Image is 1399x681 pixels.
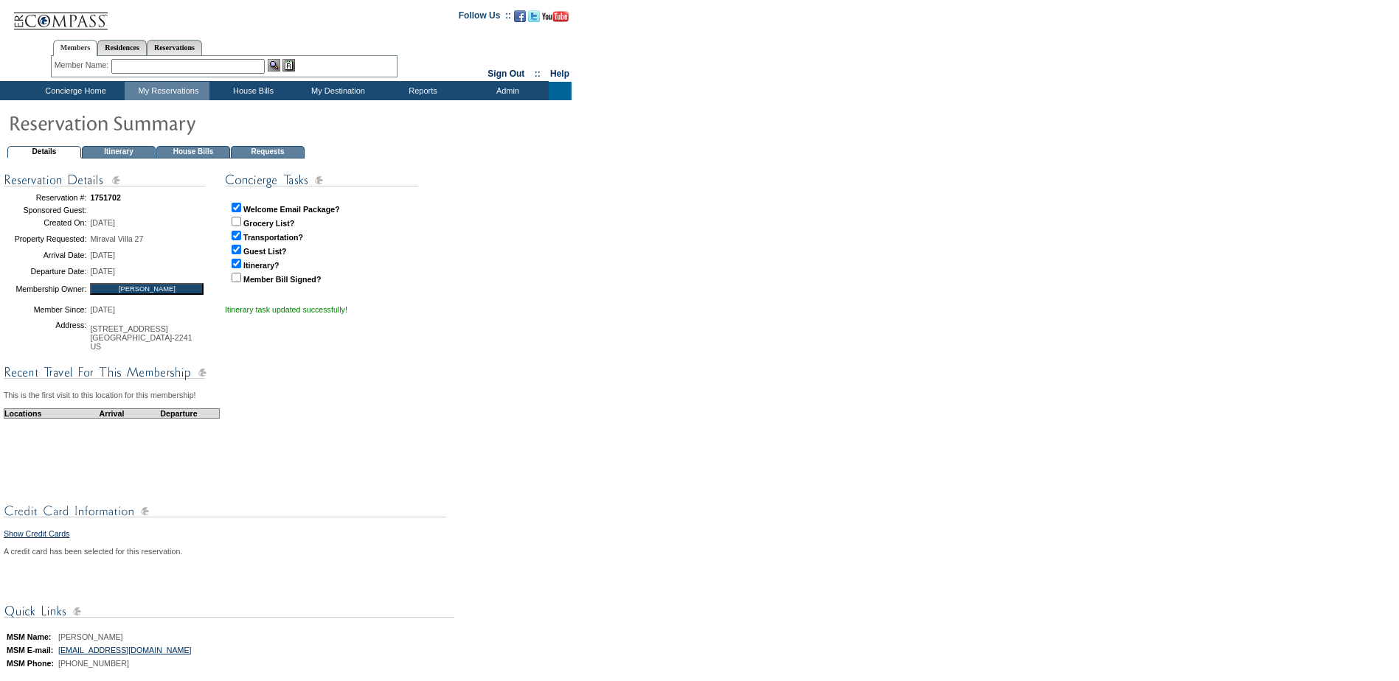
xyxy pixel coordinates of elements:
td: Details [7,146,81,158]
img: View [268,59,280,71]
span: [STREET_ADDRESS] [GEOGRAPHIC_DATA]-2241 US [90,324,192,351]
span: :: [535,69,541,79]
img: pgTtlResSummary.gif [8,108,303,137]
td: Admin [464,82,549,100]
b: MSM Name: [7,632,51,641]
div: Member Name: [55,59,111,71]
span: This is the first visit to this location for this membership! [4,391,196,399]
a: Subscribe to our YouTube Channel [542,15,569,24]
div: A credit card has been selected for this reservation. [4,547,452,556]
td: Address: [4,321,86,355]
a: Show Credit Cards [4,529,69,538]
a: Help [550,69,569,79]
a: Residences [97,40,147,55]
img: Become our fan on Facebook [514,10,526,22]
span: [DATE] [90,305,115,314]
div: Itinerary task updated successfully! [225,305,452,314]
img: subTtlConResDetails.gif [4,171,206,189]
a: Follow us on Twitter [528,15,540,24]
a: Members [53,40,98,56]
strong: Welcome Email [243,205,301,214]
td: Arrival Date: [4,247,86,263]
td: Property Requested: [4,231,86,247]
td: Itinerary [82,146,156,158]
strong: Member Bill Signed? [243,275,321,284]
span: [DATE] [90,267,115,276]
span: Miraval Villa 27 [90,234,143,243]
td: Created On: [4,214,86,231]
a: Reservations [147,40,202,55]
img: Follow us on Twitter [528,10,540,22]
td: Departure Date: [4,263,86,279]
td: Requests [231,146,305,158]
strong: Grocery List? [243,219,294,228]
td: Reports [379,82,464,100]
b: MSM E-mail: [7,646,53,654]
td: My Destination [294,82,379,100]
td: Departure [139,408,220,418]
img: Subscribe to our YouTube Channel [542,11,569,22]
img: subTtlConRecTravel.gif [4,363,206,382]
td: My Reservations [125,82,209,100]
img: Reservations [282,59,295,71]
td: House Bills [156,146,230,158]
img: subTtlCreditCard.gif [4,502,446,520]
img: subTtlConQuickLinks.gif [4,602,454,621]
span: [PERSON_NAME] [58,632,123,641]
strong: Transportation? [243,233,303,242]
span: [PHONE_NUMBER] [58,659,129,668]
td: Concierge Home [24,82,125,100]
a: Become our fan on Facebook [514,15,526,24]
a: Sign Out [487,69,524,79]
td: Reservation #: [4,189,86,206]
td: Locations [4,408,86,418]
span: [DATE] [90,218,115,227]
td: Membership Owner: [4,279,86,299]
img: subTtlConTasks.gif [225,171,418,189]
td: Member Since: [4,299,86,321]
td: Follow Us :: [459,9,511,27]
span: 1751702 [90,193,121,202]
input: [PERSON_NAME] [90,283,204,295]
strong: Itinerary? [243,261,280,270]
strong: Guest List? [243,247,287,256]
td: House Bills [209,82,294,100]
b: MSM Phone: [7,659,54,668]
td: Sponsored Guest: [4,206,86,214]
a: [EMAIL_ADDRESS][DOMAIN_NAME] [58,646,192,654]
td: Arrival [85,408,139,418]
strong: Package? [303,205,340,214]
span: [DATE] [90,251,115,259]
